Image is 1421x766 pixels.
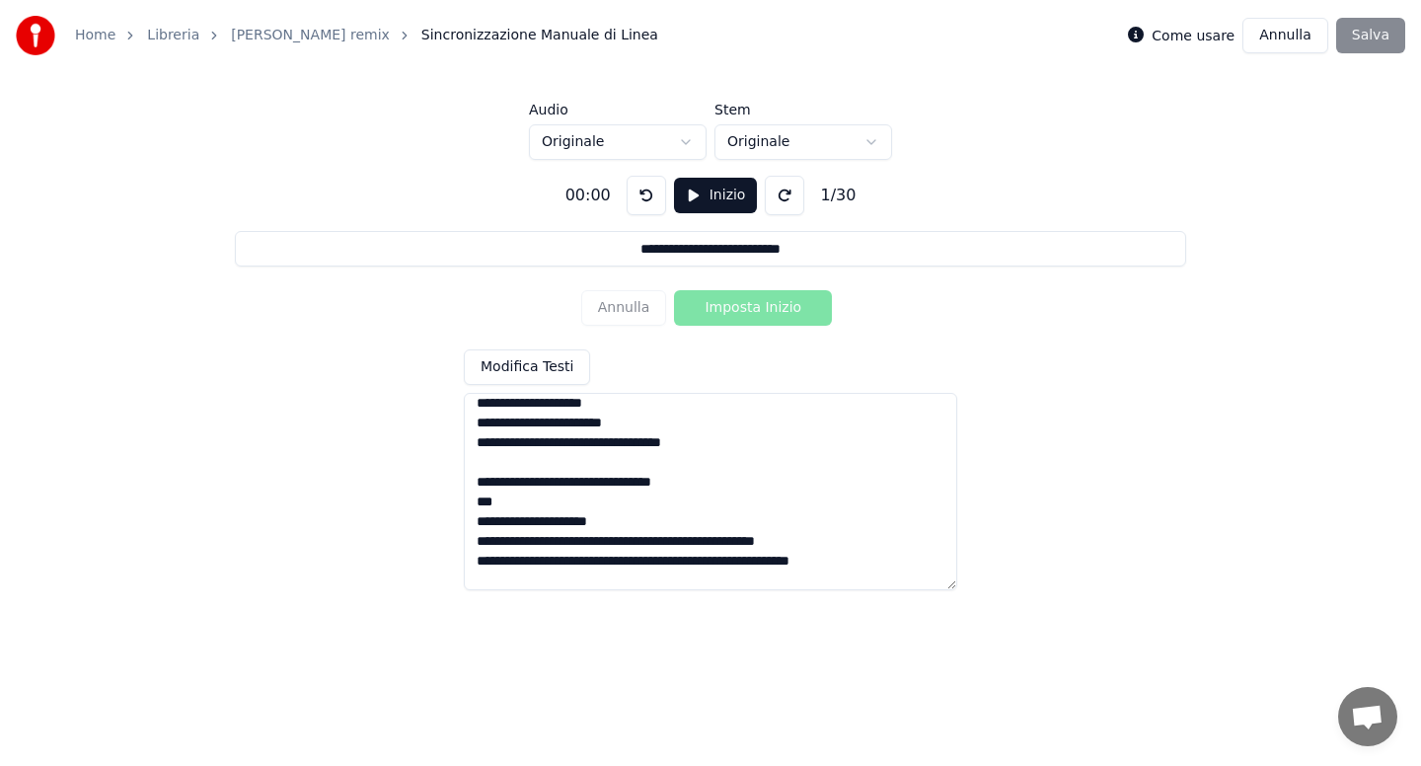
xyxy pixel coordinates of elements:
[147,26,199,45] a: Libreria
[1242,18,1328,53] button: Annulla
[16,16,55,55] img: youka
[529,103,707,116] label: Audio
[812,184,863,207] div: 1 / 30
[1338,687,1397,746] div: Aprire la chat
[421,26,658,45] span: Sincronizzazione Manuale di Linea
[464,349,590,385] button: Modifica Testi
[231,26,390,45] a: [PERSON_NAME] remix
[558,184,619,207] div: 00:00
[75,26,658,45] nav: breadcrumb
[1152,29,1234,42] label: Come usare
[75,26,115,45] a: Home
[714,103,892,116] label: Stem
[674,178,758,213] button: Inizio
